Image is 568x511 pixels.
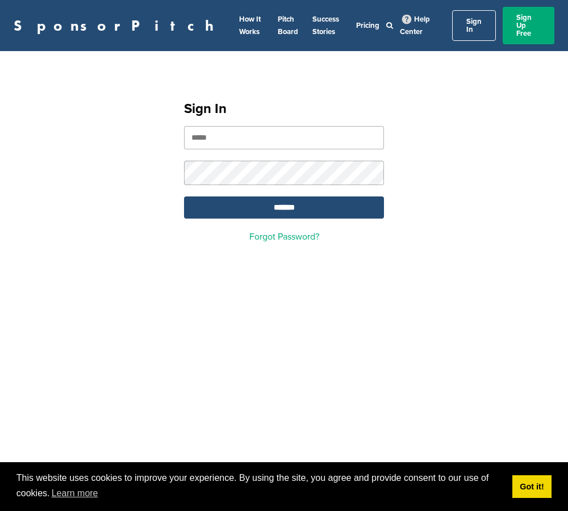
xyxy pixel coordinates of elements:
[239,15,261,36] a: How It Works
[278,15,298,36] a: Pitch Board
[452,10,496,41] a: Sign In
[503,7,554,44] a: Sign Up Free
[312,15,339,36] a: Success Stories
[400,12,430,39] a: Help Center
[14,18,221,33] a: SponsorPitch
[184,99,384,119] h1: Sign In
[356,21,379,30] a: Pricing
[249,231,319,242] a: Forgot Password?
[50,485,100,502] a: learn more about cookies
[16,471,503,502] span: This website uses cookies to improve your experience. By using the site, you agree and provide co...
[512,475,552,498] a: dismiss cookie message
